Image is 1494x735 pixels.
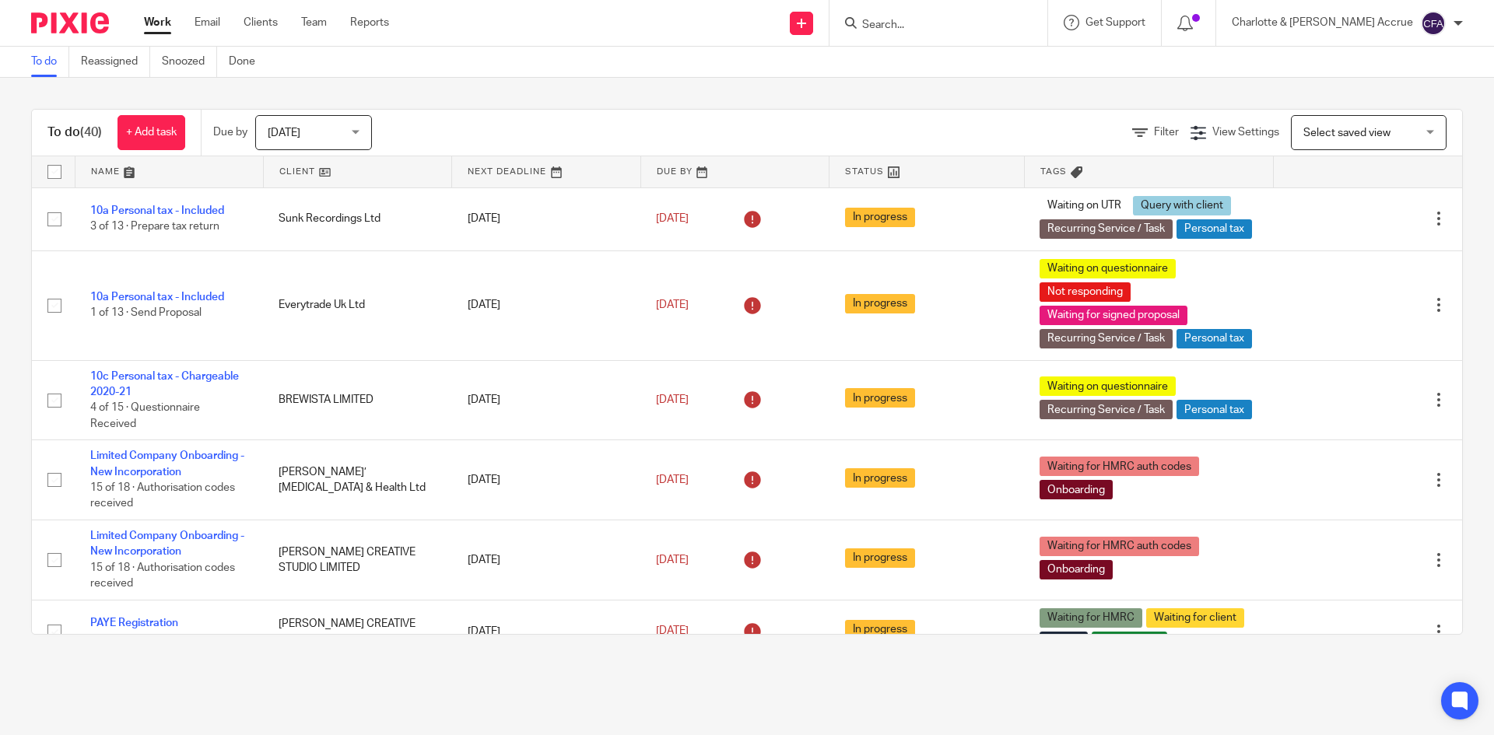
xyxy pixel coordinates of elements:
[1212,127,1279,138] span: View Settings
[81,47,150,77] a: Reassigned
[244,15,278,30] a: Clients
[845,548,915,568] span: In progress
[1040,608,1142,628] span: Waiting for HMRC
[1040,632,1088,651] span: Payroll
[90,402,200,429] span: 4 of 15 · Questionnaire Received
[1303,128,1391,138] span: Select saved view
[90,292,224,303] a: 10a Personal tax - Included
[90,450,244,477] a: Limited Company Onboarding - New Incorporation
[452,187,640,250] td: [DATE]
[350,15,389,30] a: Reports
[1092,632,1167,651] span: Admin Tasks
[195,15,220,30] a: Email
[1040,306,1187,325] span: Waiting for signed proposal
[1040,457,1199,476] span: Waiting for HMRC auth codes
[656,213,689,224] span: [DATE]
[1177,219,1252,239] span: Personal tax
[90,530,244,557] a: Limited Company Onboarding - New Incorporation
[90,634,247,645] span: 3 of 4 · Apply for Agent Authority
[1040,167,1067,176] span: Tags
[1040,329,1173,348] span: Recurring Service / Task
[656,394,689,405] span: [DATE]
[1177,329,1252,348] span: Personal tax
[1040,282,1131,302] span: Not responding
[90,371,239,397] a: 10c Personal tax - Chargeable 2020-21
[229,47,267,77] a: Done
[845,388,915,408] span: In progress
[1154,127,1179,138] span: Filter
[263,187,451,250] td: Sunk Recordings Ltd
[263,440,451,520] td: [PERSON_NAME]’ [MEDICAL_DATA] & Health Ltd
[1040,560,1113,579] span: Onboarding
[1040,480,1113,499] span: Onboarding
[656,474,689,485] span: [DATE]
[845,468,915,488] span: In progress
[1146,608,1244,628] span: Waiting for client
[1133,196,1231,215] span: Query with client
[845,620,915,639] span: In progress
[656,299,689,310] span: [DATE]
[117,115,185,150] a: + Add task
[1040,376,1176,396] span: Waiting on questionnaire
[845,294,915,313] span: In progress
[452,250,640,360] td: [DATE]
[656,626,689,637] span: [DATE]
[1040,537,1199,556] span: Waiting for HMRC auth codes
[263,250,451,360] td: Everytrade Uk Ltd
[162,47,217,77] a: Snoozed
[656,555,689,565] span: [DATE]
[144,15,171,30] a: Work
[301,15,327,30] a: Team
[1040,219,1173,239] span: Recurring Service / Task
[263,520,451,600] td: [PERSON_NAME] CREATIVE STUDIO LIMITED
[861,19,1001,33] input: Search
[268,128,300,138] span: [DATE]
[80,126,102,138] span: (40)
[213,124,247,140] p: Due by
[90,222,219,233] span: 3 of 13 · Prepare tax return
[263,360,451,440] td: BREWISTA LIMITED
[1421,11,1446,36] img: svg%3E
[31,47,69,77] a: To do
[90,205,224,216] a: 10a Personal tax - Included
[1177,400,1252,419] span: Personal tax
[845,208,915,227] span: In progress
[90,482,235,509] span: 15 of 18 · Authorisation codes received
[1040,259,1176,278] span: Waiting on questionnaire
[263,600,451,663] td: [PERSON_NAME] CREATIVE STUDIO LIMITED
[452,360,640,440] td: [DATE]
[452,600,640,663] td: [DATE]
[1040,196,1129,215] span: Waiting on UTR
[1232,15,1413,30] p: Charlotte & [PERSON_NAME] Accrue
[90,308,202,319] span: 1 of 13 · Send Proposal
[47,124,102,141] h1: To do
[31,12,109,33] img: Pixie
[452,520,640,600] td: [DATE]
[1040,400,1173,419] span: Recurring Service / Task
[1085,17,1145,28] span: Get Support
[90,562,235,590] span: 15 of 18 · Authorisation codes received
[452,440,640,520] td: [DATE]
[90,618,178,628] a: PAYE Registration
